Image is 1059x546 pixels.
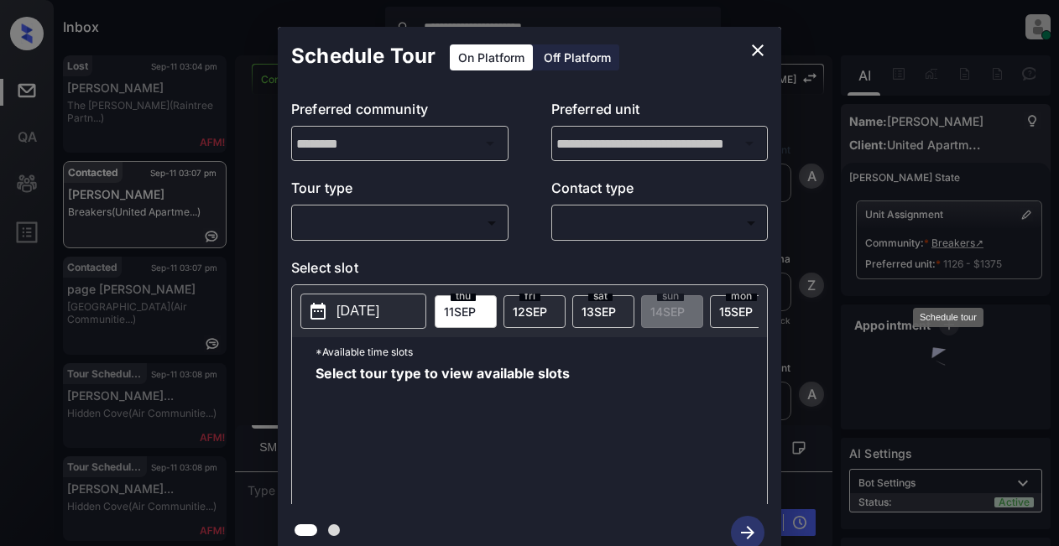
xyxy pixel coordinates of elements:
div: date-select [503,295,566,328]
div: On Platform [450,44,533,70]
span: fri [519,291,540,301]
div: Off Platform [535,44,619,70]
div: date-select [435,295,497,328]
div: date-select [572,295,634,328]
h2: Schedule Tour [278,27,449,86]
span: 12 SEP [513,304,547,319]
p: Contact type [551,178,769,205]
span: 11 SEP [444,304,476,319]
span: mon [726,291,757,301]
p: Tour type [291,178,509,205]
span: sat [588,291,613,301]
button: close [741,34,775,67]
p: [DATE] [336,301,379,321]
span: thu [451,291,476,301]
button: [DATE] [300,294,426,329]
p: Preferred community [291,99,509,126]
span: Select tour type to view available slots [316,367,570,501]
span: 13 SEP [582,304,616,319]
div: date-select [710,295,772,328]
p: *Available time slots [316,337,767,367]
span: 15 SEP [719,304,753,319]
p: Select slot [291,257,768,284]
p: Preferred unit [551,99,769,126]
div: Schedule tour [913,308,983,327]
